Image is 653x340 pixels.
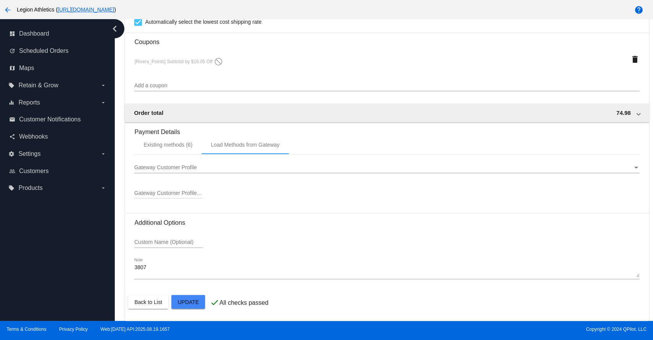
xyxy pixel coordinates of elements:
[9,116,15,123] i: email
[171,295,205,309] button: Update
[19,30,49,37] span: Dashboard
[177,299,199,305] span: Update
[19,65,34,72] span: Maps
[145,17,261,26] span: Automatically select the lowest cost shipping rate
[100,100,106,106] i: arrow_drop_down
[219,299,268,306] p: All checks passed
[211,142,280,148] div: Load Methods from Gateway
[134,59,223,64] span: [Rivera_Points] Subtotal by $16.05 Off
[100,151,106,157] i: arrow_drop_down
[9,131,106,143] a: share Webhooks
[8,82,15,88] i: local_offer
[9,134,15,140] i: share
[616,110,631,116] span: 74.98
[18,99,40,106] span: Reports
[8,185,15,191] i: local_offer
[9,165,106,177] a: people_outline Customers
[9,31,15,37] i: dashboard
[19,47,68,54] span: Scheduled Orders
[134,190,203,196] input: Gateway Customer Profile ID
[9,168,15,174] i: people_outline
[101,327,170,332] a: Web:[DATE] API:2025.08.19.1657
[58,7,114,13] a: [URL][DOMAIN_NAME]
[134,219,639,226] h3: Additional Options
[100,185,106,191] i: arrow_drop_down
[18,185,42,191] span: Products
[9,113,106,126] a: email Customer Notifications
[143,142,192,148] div: Existing methods (6)
[128,295,168,309] button: Back to List
[9,45,106,57] a: update Scheduled Orders
[8,151,15,157] i: settings
[134,83,639,89] input: Add a coupon
[134,123,639,136] h3: Payment Details
[100,82,106,88] i: arrow_drop_down
[134,110,163,116] span: Order total
[214,57,223,66] mat-icon: do_not_disturb
[3,5,12,15] mat-icon: arrow_back
[9,62,106,74] a: map Maps
[134,164,197,170] span: Gateway Customer Profile
[634,5,643,15] mat-icon: help
[109,23,121,35] i: chevron_left
[17,7,116,13] span: Legion Athletics ( )
[18,150,41,157] span: Settings
[134,239,203,245] input: Custom Name (Optional)
[19,133,48,140] span: Webhooks
[125,104,649,122] mat-expansion-panel-header: Order total 74.98
[630,55,640,64] mat-icon: delete
[333,327,646,332] span: Copyright © 2024 QPilot, LLC
[7,327,46,332] a: Terms & Conditions
[9,65,15,71] i: map
[134,33,639,46] h3: Coupons
[19,168,49,175] span: Customers
[19,116,81,123] span: Customer Notifications
[9,28,106,40] a: dashboard Dashboard
[9,48,15,54] i: update
[18,82,58,89] span: Retain & Grow
[134,299,162,305] span: Back to List
[8,100,15,106] i: equalizer
[134,165,639,171] mat-select: Gateway Customer Profile
[210,297,219,307] mat-icon: check
[59,327,88,332] a: Privacy Policy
